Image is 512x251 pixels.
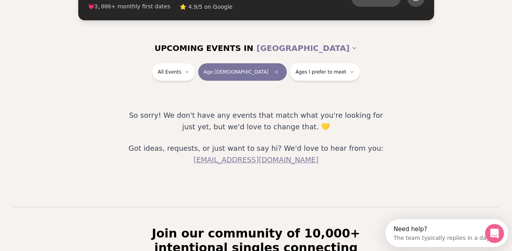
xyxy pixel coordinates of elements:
[8,13,105,21] div: The team typically replies in a day.
[95,4,111,10] span: 3,000
[272,67,281,77] span: Clear age
[296,69,346,75] span: Ages I prefer to meet
[123,142,390,166] p: Got ideas, requests, or just want to say hi? We'd love to hear from you:
[88,2,170,11] span: 💗 + monthly first dates
[155,43,253,54] span: UPCOMING EVENTS IN
[180,3,232,11] span: ⭐ 4.9/5 on Google
[204,69,269,75] span: Age [DEMOGRAPHIC_DATA]
[193,156,319,164] a: [EMAIL_ADDRESS][DOMAIN_NAME]
[8,7,105,13] div: Need help?
[152,63,195,81] button: All Events
[257,39,357,57] button: [GEOGRAPHIC_DATA]
[198,63,287,81] button: Age [DEMOGRAPHIC_DATA]Clear age
[123,109,390,133] p: So sorry! We don't have any events that match what you're looking for just yet, but we'd love to ...
[158,69,181,75] span: All Events
[3,3,129,25] div: Open Intercom Messenger
[290,63,360,81] button: Ages I prefer to meet
[485,224,504,243] iframe: Intercom live chat
[385,219,508,247] iframe: Intercom live chat discovery launcher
